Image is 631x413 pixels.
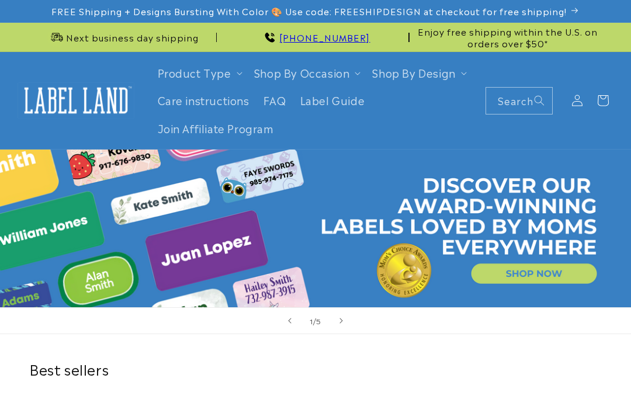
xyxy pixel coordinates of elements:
span: Care instructions [158,93,249,107]
span: Next business day shipping [66,32,199,43]
img: Label Land [18,82,134,119]
a: Product Type [158,65,231,80]
span: Join Affiliate Program [158,122,274,135]
span: Enjoy free shipping within the U.S. on orders over $50* [414,26,602,48]
span: 5 [316,315,321,327]
button: Next slide [328,308,354,334]
summary: Shop By Occasion [247,59,366,86]
span: / [313,315,317,327]
a: Shop By Design [372,65,455,80]
button: Previous slide [277,308,303,334]
span: FAQ [264,93,286,107]
div: Announcement [414,23,602,51]
div: Announcement [221,23,409,51]
span: Label Guide [300,93,365,107]
a: Join Affiliate Program [151,114,281,142]
summary: Shop By Design [365,59,471,86]
div: Announcement [29,23,217,51]
button: Search [526,88,552,113]
a: Label Land [13,78,139,123]
a: [PHONE_NUMBER] [279,30,370,44]
h2: Best sellers [29,360,602,378]
span: FREE Shipping + Designs Bursting With Color 🎨 Use code: FREESHIPDESIGN at checkout for free shipp... [51,5,567,17]
span: 1 [310,315,313,327]
summary: Product Type [151,59,247,86]
a: FAQ [256,86,293,114]
span: Shop By Occasion [254,66,350,79]
a: Label Guide [293,86,372,114]
a: Care instructions [151,86,256,114]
